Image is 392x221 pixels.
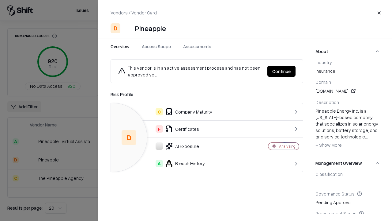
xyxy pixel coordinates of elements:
[183,43,211,54] button: Assessments
[111,23,120,33] div: D
[111,43,130,54] button: Overview
[135,23,166,33] div: Pineapple
[315,191,380,196] div: Governance Status
[267,66,296,77] button: Continue
[315,60,380,65] div: Industry
[315,43,380,60] button: About
[279,144,296,149] div: Analyzing
[315,60,380,155] div: About
[111,91,303,98] div: Risk Profile
[315,108,380,150] div: Pineapple Energy Inc. is a [US_STATE]-based company that specializes in solar energy solutions, b...
[156,160,163,167] div: A
[123,23,133,33] img: Pineapple
[116,125,247,133] div: Certificates
[315,171,380,177] div: Classification
[315,79,380,85] div: Domain
[365,134,368,139] span: ...
[122,130,136,145] div: D
[315,155,380,171] button: Management Overview
[118,64,262,78] div: This vendor is in an active assessment process and has not been approved yet.
[315,140,342,150] button: + Show More
[156,108,163,115] div: C
[315,87,380,95] div: [DOMAIN_NAME]
[111,10,157,16] p: Vendors / Vendor Card
[142,43,171,54] button: Access Scope
[315,211,380,216] div: Procurement Status
[315,68,380,74] span: insurance
[315,99,380,105] div: Description
[315,142,342,148] span: + Show More
[156,125,163,133] div: F
[116,108,247,115] div: Company Maturity
[315,171,380,186] div: -
[116,142,247,150] div: AI Exposure
[315,191,380,206] div: Pending Approval
[116,160,247,167] div: Breach History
